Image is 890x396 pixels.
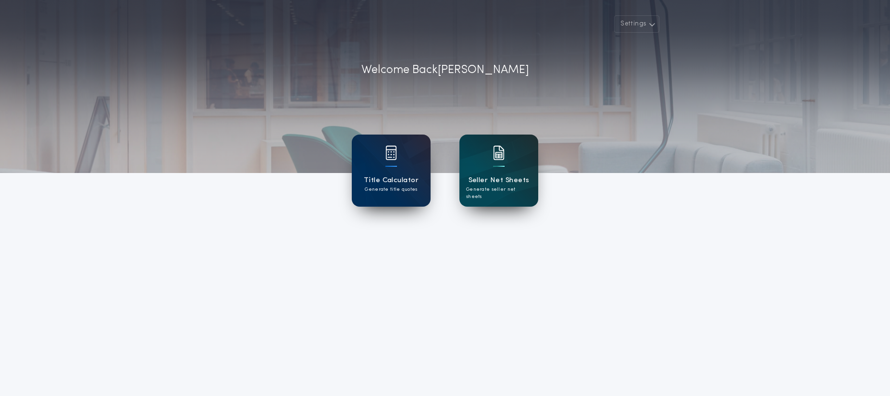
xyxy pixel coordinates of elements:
p: Welcome Back [PERSON_NAME] [361,62,529,79]
a: card iconTitle CalculatorGenerate title quotes [352,135,431,207]
p: Generate seller net sheets [466,186,532,200]
p: Generate title quotes [365,186,417,193]
a: card iconSeller Net SheetsGenerate seller net sheets [459,135,538,207]
button: Settings [614,15,659,33]
img: card icon [385,146,397,160]
h1: Title Calculator [364,175,419,186]
h1: Seller Net Sheets [469,175,530,186]
img: card icon [493,146,505,160]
